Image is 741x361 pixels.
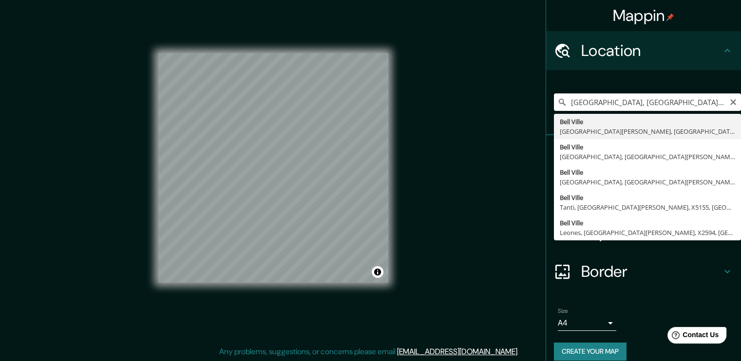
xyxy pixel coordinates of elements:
div: . [519,346,520,358]
h4: Mappin [613,6,675,25]
div: Border [546,252,741,291]
h4: Layout [581,223,722,242]
div: Layout [546,213,741,252]
h4: Location [581,41,722,60]
button: Toggle attribution [372,266,383,278]
div: . [520,346,522,358]
img: pin-icon.png [666,13,674,21]
div: [GEOGRAPHIC_DATA], [GEOGRAPHIC_DATA][PERSON_NAME], X5018, [GEOGRAPHIC_DATA] [560,152,735,162]
div: A4 [558,315,616,331]
input: Pick your city or area [554,93,741,111]
div: Location [546,31,741,70]
h4: Border [581,262,722,281]
iframe: Help widget launcher [654,323,730,350]
div: Tanti, [GEOGRAPHIC_DATA][PERSON_NAME], X5155, [GEOGRAPHIC_DATA] [560,202,735,212]
div: Bell Ville [560,218,735,228]
div: Pins [546,135,741,174]
a: [EMAIL_ADDRESS][DOMAIN_NAME] [397,346,517,357]
p: Any problems, suggestions, or concerns please email . [219,346,519,358]
button: Create your map [554,343,627,361]
div: Bell Ville [560,167,735,177]
label: Size [558,307,568,315]
div: [GEOGRAPHIC_DATA], [GEOGRAPHIC_DATA][PERSON_NAME], X5150, [GEOGRAPHIC_DATA] [560,177,735,187]
div: [GEOGRAPHIC_DATA][PERSON_NAME], [GEOGRAPHIC_DATA] [560,126,735,136]
div: Bell Ville [560,193,735,202]
div: Leones, [GEOGRAPHIC_DATA][PERSON_NAME], X2594, [GEOGRAPHIC_DATA] [560,228,735,237]
canvas: Map [158,53,388,283]
button: Clear [729,97,737,106]
div: Style [546,174,741,213]
div: Bell Ville [560,117,735,126]
div: Bell Ville [560,142,735,152]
